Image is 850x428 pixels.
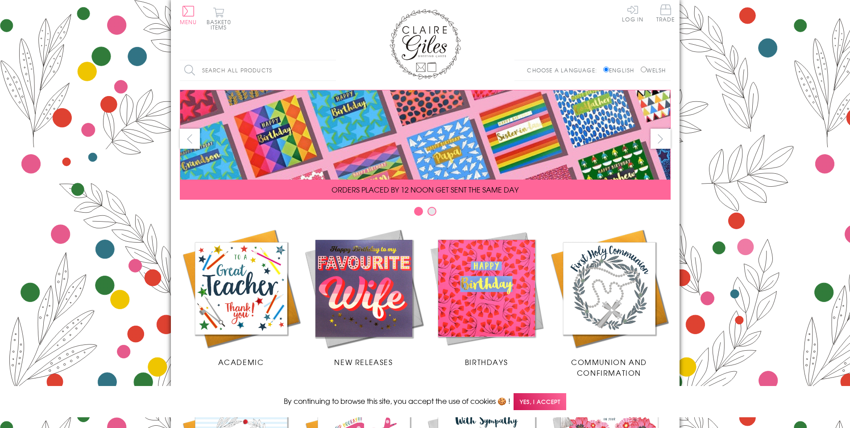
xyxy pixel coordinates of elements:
[207,7,231,30] button: Basket0 items
[527,66,601,74] p: Choose a language:
[425,227,548,367] a: Birthdays
[218,357,264,367] span: Academic
[465,357,508,367] span: Birthdays
[414,207,423,216] button: Carousel Page 1 (Current Slide)
[180,206,671,220] div: Carousel Pagination
[641,66,666,74] label: Welsh
[622,4,643,22] a: Log In
[180,18,197,26] span: Menu
[514,393,566,411] span: Yes, I accept
[548,227,671,378] a: Communion and Confirmation
[327,60,336,80] input: Search
[180,6,197,25] button: Menu
[303,227,425,367] a: New Releases
[427,207,436,216] button: Carousel Page 2
[180,227,303,367] a: Academic
[211,18,231,31] span: 0 items
[651,129,671,149] button: next
[390,9,461,80] img: Claire Giles Greetings Cards
[603,66,639,74] label: English
[571,357,647,378] span: Communion and Confirmation
[656,4,675,22] span: Trade
[656,4,675,24] a: Trade
[603,67,609,72] input: English
[332,184,518,195] span: ORDERS PLACED BY 12 NOON GET SENT THE SAME DAY
[180,129,200,149] button: prev
[641,67,647,72] input: Welsh
[334,357,393,367] span: New Releases
[180,60,336,80] input: Search all products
